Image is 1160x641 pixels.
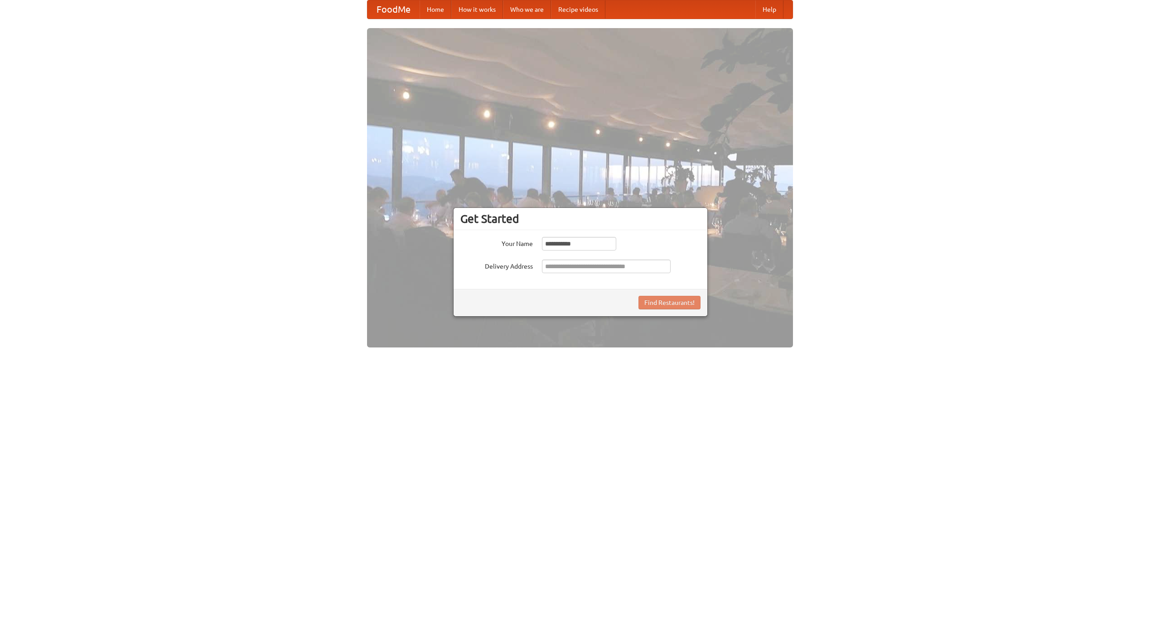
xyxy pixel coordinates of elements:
h3: Get Started [460,212,701,226]
button: Find Restaurants! [638,296,701,309]
a: Recipe videos [551,0,605,19]
a: Help [755,0,783,19]
a: Who we are [503,0,551,19]
a: Home [420,0,451,19]
label: Your Name [460,237,533,248]
a: How it works [451,0,503,19]
label: Delivery Address [460,260,533,271]
a: FoodMe [367,0,420,19]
